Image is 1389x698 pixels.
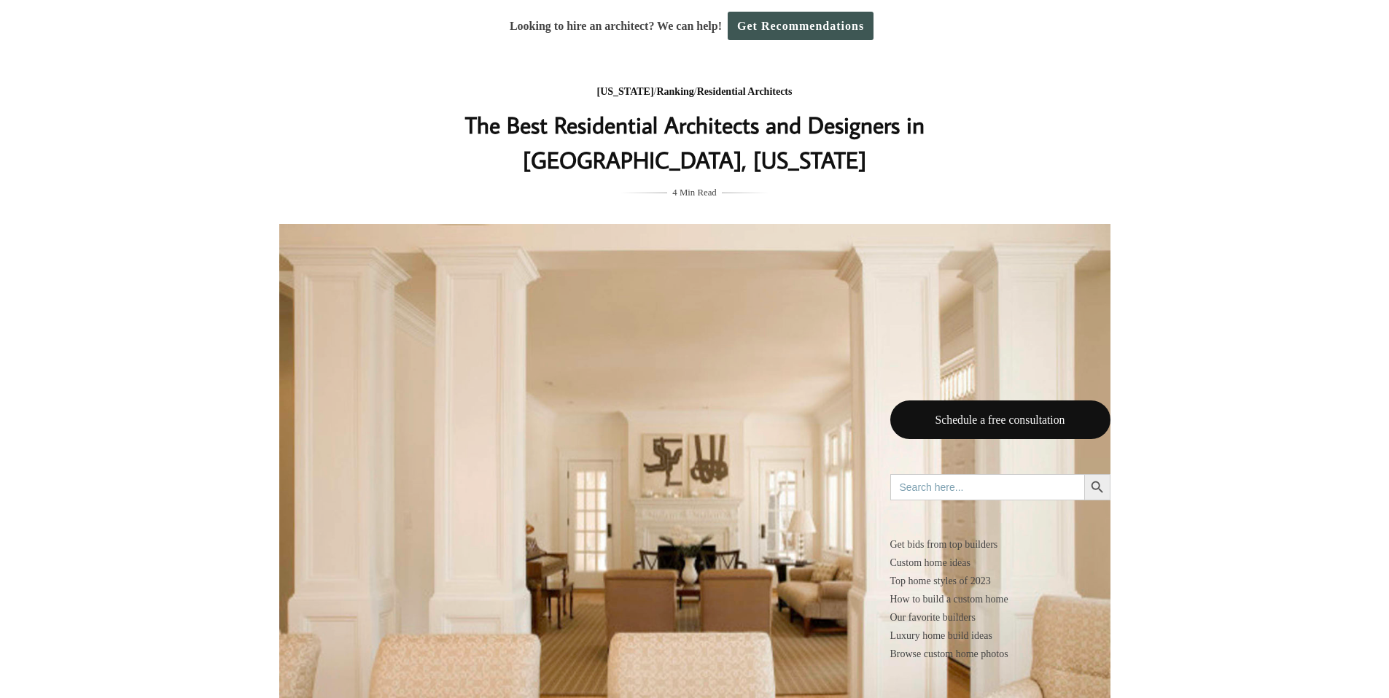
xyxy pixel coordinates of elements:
[656,86,693,97] a: Ranking
[728,12,874,40] a: Get Recommendations
[404,83,986,101] div: / /
[672,185,716,201] span: 4 Min Read
[697,86,793,97] a: Residential Architects
[404,107,986,177] h1: The Best Residential Architects and Designers in [GEOGRAPHIC_DATA], [US_STATE]
[597,86,654,97] a: [US_STATE]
